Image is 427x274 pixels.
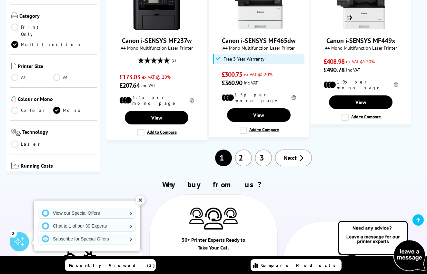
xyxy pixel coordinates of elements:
[172,54,176,66] span: (2)
[314,45,408,51] span: A4 Mono Multifunction Laser Printer
[346,67,360,73] span: inc VAT
[39,234,135,244] a: Subscribe for Special Offers
[222,70,243,79] span: £300.75
[125,111,188,124] a: View
[11,74,53,81] a: A3
[137,129,177,136] label: Add to Compare
[275,150,312,166] a: Next
[150,255,277,266] div: Mon - Fri 9:00am - 5.30pm
[18,96,95,103] span: Colour or Mono
[222,92,296,103] li: 1.5p per mono page
[10,230,17,237] div: 2
[11,13,18,19] img: Category
[22,129,95,137] span: Technology
[21,162,95,171] span: Running Costs
[342,114,381,121] label: Add to Compare
[329,95,392,109] a: View
[11,63,16,69] img: Printer Size
[235,150,252,166] a: 2
[337,25,385,31] a: Canon i-SENSYS MF449x
[119,94,194,106] li: 3.1p per mono page
[119,73,140,81] span: £173.03
[39,221,135,231] a: Chat to 1 of our 30 Experts
[11,24,53,38] a: Print Only
[261,262,339,268] span: Compare Products
[19,13,95,20] span: Category
[234,25,283,31] a: Canon i-SENSYS MF465dw
[244,71,273,77] span: ex VAT @ 20%
[133,25,181,31] a: Canon i-SENSYS MF237w
[11,107,53,114] a: Colour
[110,45,204,51] span: A4 Mono Multifunction Laser Printer
[142,74,171,80] span: ex VAT @ 20%
[13,180,414,190] h2: Why buy from us?
[223,208,238,224] img: Printer Experts
[204,208,223,230] img: Printer Experts
[240,127,279,134] label: Add to Compare
[11,162,19,169] img: Running Costs
[283,154,297,162] span: Next
[11,141,53,148] a: Laser
[346,58,375,64] span: ex VAT @ 20%
[189,208,204,224] img: Printer Experts
[251,259,342,271] a: Compare Products
[337,220,427,273] img: Open Live Chat window
[227,108,291,122] a: View
[182,236,245,255] div: 30+ Printer Experts Ready to Take Your Call
[122,36,192,45] a: Canon i-SENSYS MF237w
[222,36,295,45] a: Canon i-SENSYS MF465dw
[212,45,306,51] span: A4 Mono Multifunction Laser Printer
[11,41,82,48] a: Multifunction
[53,74,95,81] a: A4
[255,150,272,166] a: 3
[323,66,344,74] span: £490.78
[119,81,140,90] span: £207.64
[11,96,16,102] img: Colour or Mono
[323,57,344,66] span: £408.98
[53,107,95,114] a: Mono
[223,56,264,62] span: Free 3 Year Warranty
[11,129,21,136] img: Technology
[136,196,145,205] div: ✕
[69,262,155,268] span: Recently Viewed (2)
[323,79,398,91] li: 1.9p per mono page
[39,208,135,218] a: View our Special Offers
[326,36,395,45] a: Canon i-SENSYS MF449x
[18,63,95,71] span: Printer Size
[141,82,155,88] span: inc VAT
[65,259,156,271] a: Recently Viewed (2)
[222,79,243,87] span: £360.90
[244,80,258,86] span: inc VAT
